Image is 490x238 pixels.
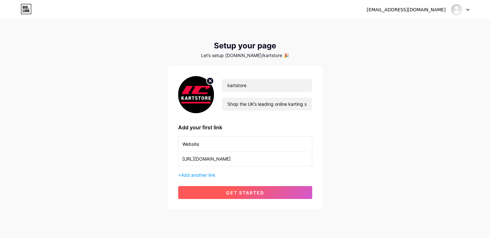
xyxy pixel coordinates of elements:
button: get started [178,186,312,199]
span: get started [226,190,264,195]
span: Add another link [181,172,216,178]
div: + [178,172,312,178]
img: kartstore [450,4,463,16]
div: Add your first link [178,124,312,131]
input: bio [222,98,312,111]
img: profile pic [178,76,214,113]
input: Your name [222,79,312,92]
input: URL (https://instagram.com/yourname) [182,152,308,166]
div: [EMAIL_ADDRESS][DOMAIN_NAME] [367,6,446,13]
div: Let’s setup [DOMAIN_NAME]/kartstore 🎉 [168,53,322,58]
div: Setup your page [168,41,322,50]
input: Link name (My Instagram) [182,137,308,151]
